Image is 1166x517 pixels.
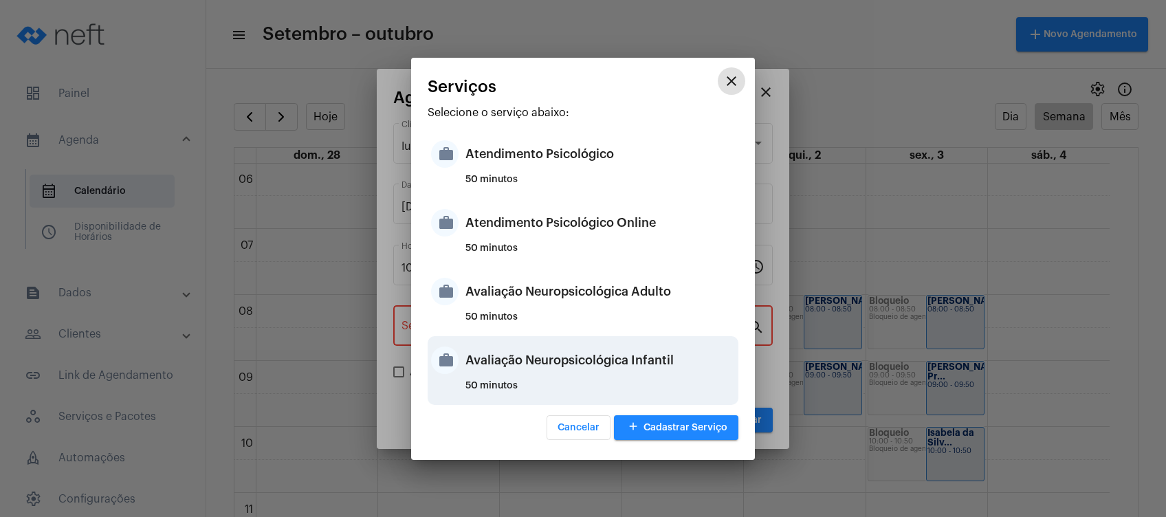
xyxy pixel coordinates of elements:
mat-icon: work [431,209,459,236]
button: Cadastrar Serviço [614,415,738,440]
p: Selecione o serviço abaixo: [428,107,738,119]
span: Serviços [428,78,496,96]
mat-icon: work [431,140,459,168]
div: 50 minutos [465,381,735,401]
div: 50 minutos [465,175,735,195]
div: Atendimento Psicológico [465,133,735,175]
span: Cancelar [558,423,599,432]
span: Cadastrar Serviço [625,423,727,432]
button: Cancelar [547,415,610,440]
mat-icon: close [723,73,740,89]
mat-icon: work [431,278,459,305]
div: Avaliação Neuropsicológica Adulto [465,271,735,312]
mat-icon: add [625,418,641,437]
div: 50 minutos [465,243,735,264]
div: Atendimento Psicológico Online [465,202,735,243]
div: 50 minutos [465,312,735,333]
mat-icon: work [431,346,459,374]
div: Avaliação Neuropsicológica Infantil [465,340,735,381]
